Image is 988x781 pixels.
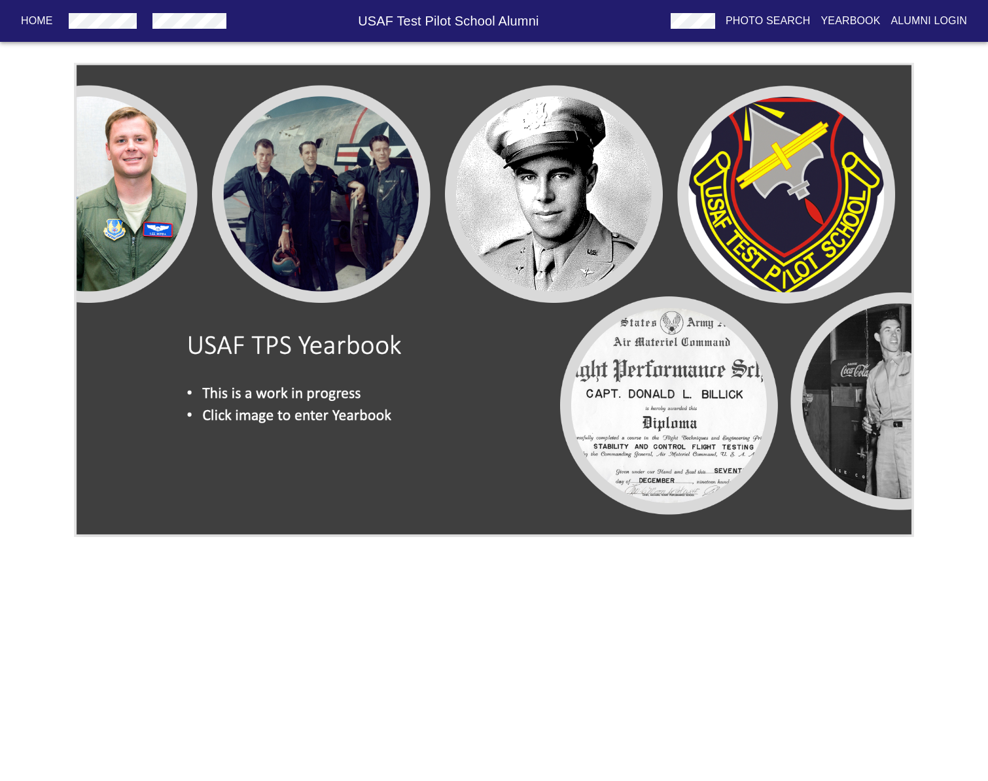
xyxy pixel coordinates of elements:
button: Photo Search [720,9,816,33]
p: Alumni Login [891,13,968,29]
p: Home [21,13,53,29]
img: yearbook-collage [74,63,914,537]
p: Photo Search [726,13,811,29]
p: Yearbook [820,13,880,29]
h6: USAF Test Pilot School Alumni [232,10,665,31]
button: Yearbook [815,9,885,33]
button: Alumni Login [886,9,973,33]
button: Home [16,9,58,33]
